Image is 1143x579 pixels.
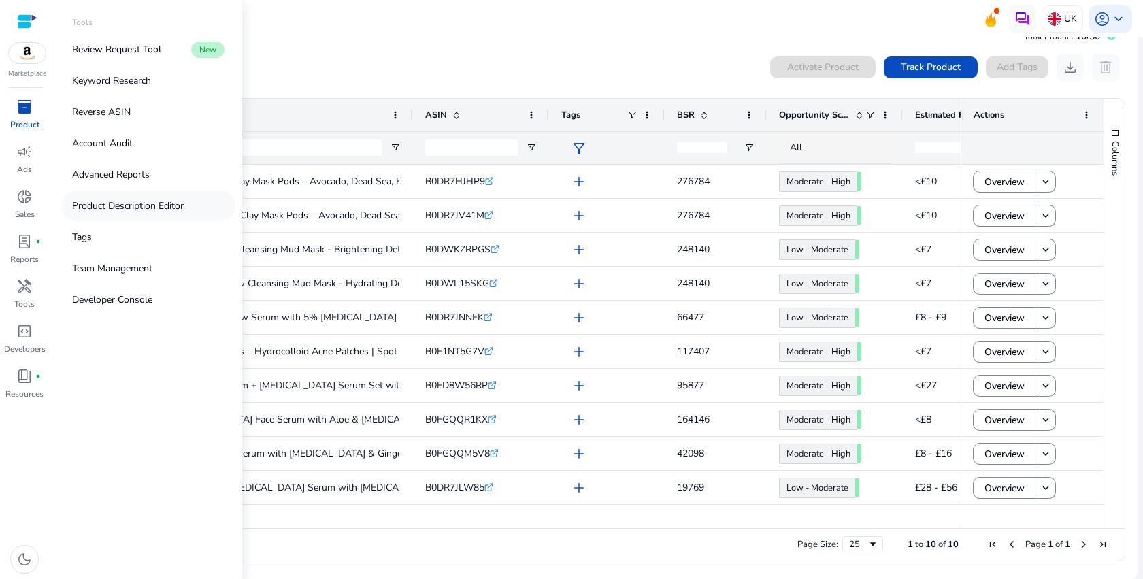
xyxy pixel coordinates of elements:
[973,409,1036,431] button: Overview
[677,175,710,188] span: 276784
[1040,346,1052,358] mat-icon: keyboard_arrow_down
[425,243,491,256] span: B0DWKZRPGS
[984,270,1025,298] span: Overview
[915,345,931,358] span: <£7
[779,308,855,328] a: Low - Moderate
[176,371,549,399] p: Vitamin C Serum + [MEDICAL_DATA] Serum Set with [MEDICAL_DATA] – Anti-Aging,...
[571,480,587,496] span: add
[1048,12,1061,26] img: uk.svg
[425,379,488,392] span: B0FD8W56RP
[571,276,587,292] span: add
[176,440,471,467] p: Turmeric Face Serum with [MEDICAL_DATA] & Ginger | Brightening,...
[1040,244,1052,256] mat-icon: keyboard_arrow_down
[72,293,152,307] p: Developer Console
[72,167,150,182] p: Advanced Reports
[984,304,1025,332] span: Overview
[425,209,484,222] span: B0DR7JV41M
[908,538,913,550] span: 1
[915,538,923,550] span: to
[1025,538,1046,550] span: Page
[14,298,35,310] p: Tools
[191,42,225,58] span: New
[72,42,161,56] p: Review Request Tool
[915,243,931,256] span: <£7
[938,538,946,550] span: of
[72,261,152,276] p: Team Management
[571,446,587,462] span: add
[744,142,755,153] button: Open Filter Menu
[16,233,33,250] span: lab_profile
[1065,538,1070,550] span: 1
[973,171,1036,193] button: Overview
[973,477,1036,499] button: Overview
[973,273,1036,295] button: Overview
[571,412,587,428] span: add
[984,406,1025,434] span: Overview
[901,60,961,74] span: Track Product
[425,175,485,188] span: B0DR7HJHP9
[571,378,587,394] span: add
[4,343,46,355] p: Developers
[16,99,33,115] span: inventory_2
[390,142,401,153] button: Open Filter Menu
[176,269,469,297] p: Cucumber Glow Cleansing Mud Mask - Hydrating Detox Face Mask...
[571,140,587,156] span: filter_alt
[677,243,710,256] span: 248140
[1040,176,1052,188] mat-icon: keyboard_arrow_down
[855,478,859,497] span: 56.88
[425,109,447,121] span: ASIN
[915,379,937,392] span: <£27
[17,163,32,176] p: Ads
[677,379,704,392] span: 95877
[10,253,39,265] p: Reports
[984,236,1025,264] span: Overview
[1057,54,1084,81] button: download
[1110,11,1127,27] span: keyboard_arrow_down
[571,344,587,360] span: add
[677,413,710,426] span: 164146
[790,141,802,154] span: All
[984,338,1025,366] span: Overview
[425,413,488,426] span: B0FGQQR1KX
[72,230,92,244] p: Tags
[984,474,1025,502] span: Overview
[779,239,855,260] a: Low - Moderate
[425,139,518,156] input: ASIN Filter Input
[849,538,867,550] div: 25
[915,311,946,324] span: £8 - £9
[72,73,151,88] p: Keyword Research
[1062,59,1078,76] span: download
[176,303,477,331] p: DewySKIN Glow Serum with 5% [MEDICAL_DATA] – Hydrating Face...
[571,208,587,224] span: add
[779,342,857,362] a: Moderate - High
[119,139,382,156] input: Product Name Filter Input
[571,173,587,190] span: add
[425,277,489,290] span: B0DWL15SKG
[884,56,978,78] button: Track Product
[176,167,470,195] p: Soothing 10 Clay Mask Pods – Avocado, Dead Sea, Eggplant, Green...
[842,536,883,552] div: Page Size
[571,310,587,326] span: add
[425,481,484,494] span: B0DR7JLW85
[1040,482,1052,494] mat-icon: keyboard_arrow_down
[973,341,1036,363] button: Overview
[677,277,710,290] span: 248140
[1055,538,1063,550] span: of
[5,388,44,400] p: Resources
[915,109,997,121] span: Estimated Revenue/Day
[779,478,855,498] a: Low - Moderate
[571,242,587,258] span: add
[16,323,33,340] span: code_blocks
[16,551,33,567] span: dark_mode
[948,538,959,550] span: 10
[16,278,33,295] span: handyman
[857,376,861,395] span: 69.23
[973,307,1036,329] button: Overview
[176,235,464,263] p: Orange Glow Cleansing Mud Mask - Brightening Detox Face Mask...
[779,410,857,430] a: Moderate - High
[425,447,490,460] span: B0FGQQM5V8
[35,239,41,244] span: fiber_manual_record
[1094,11,1110,27] span: account_circle
[72,136,133,150] p: Account Audit
[35,374,41,379] span: fiber_manual_record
